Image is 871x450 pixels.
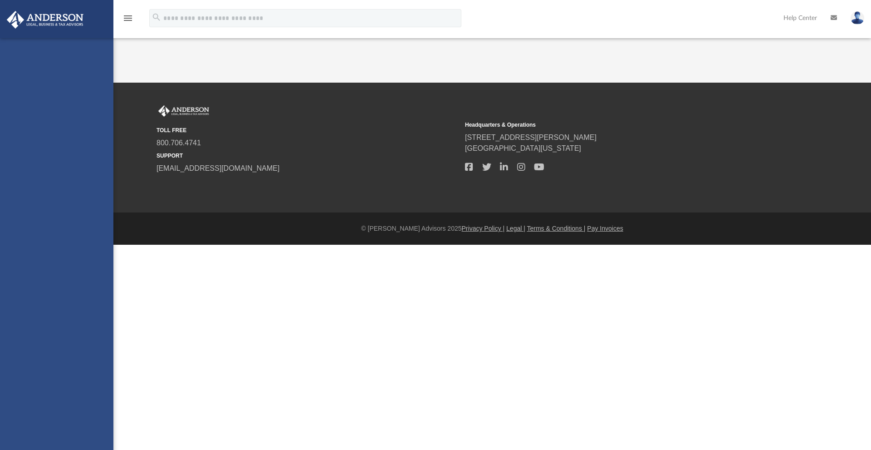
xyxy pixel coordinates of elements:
img: User Pic [851,11,864,25]
img: Anderson Advisors Platinum Portal [4,11,86,29]
div: © [PERSON_NAME] Advisors 2025 [113,224,871,233]
i: search [152,12,161,22]
a: menu [122,17,133,24]
a: Pay Invoices [587,225,623,232]
small: Headquarters & Operations [465,121,767,129]
a: 800.706.4741 [157,139,201,147]
a: [EMAIL_ADDRESS][DOMAIN_NAME] [157,164,279,172]
a: [GEOGRAPHIC_DATA][US_STATE] [465,144,581,152]
a: Terms & Conditions | [527,225,586,232]
img: Anderson Advisors Platinum Portal [157,105,211,117]
i: menu [122,13,133,24]
small: SUPPORT [157,152,459,160]
a: [STREET_ADDRESS][PERSON_NAME] [465,134,597,141]
small: TOLL FREE [157,126,459,134]
a: Privacy Policy | [462,225,505,232]
a: Legal | [506,225,525,232]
